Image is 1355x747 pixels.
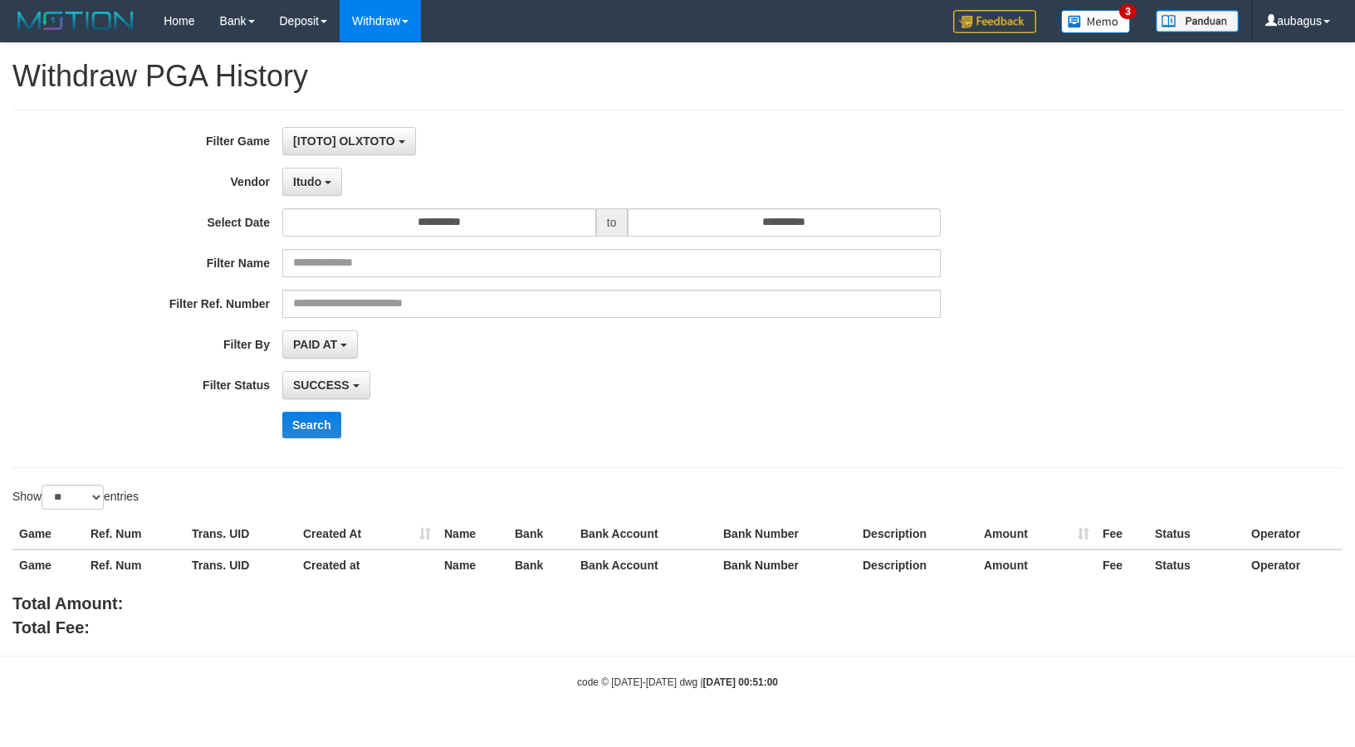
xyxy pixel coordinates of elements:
button: [ITOTO] OLXTOTO [282,127,416,155]
th: Ref. Num [84,519,185,549]
img: panduan.png [1156,10,1239,32]
img: Button%20Memo.svg [1061,10,1131,33]
th: Name [438,549,508,580]
strong: [DATE] 00:51:00 [703,676,778,688]
th: Game [12,519,84,549]
th: Fee [1096,549,1148,580]
th: Game [12,549,84,580]
th: Trans. UID [185,549,296,580]
th: Operator [1245,549,1343,580]
select: Showentries [42,485,104,510]
b: Total Amount: [12,594,123,613]
label: Show entries [12,485,139,510]
th: Name [438,519,508,549]
button: PAID AT [282,330,358,359]
span: 3 [1119,4,1137,19]
button: Search [282,412,341,438]
span: to [596,208,628,237]
th: Bank [508,519,574,549]
th: Bank Number [717,519,856,549]
button: Itudo [282,168,342,196]
img: MOTION_logo.png [12,8,139,33]
th: Bank Number [717,549,856,580]
span: PAID AT [293,338,337,351]
th: Status [1148,549,1245,580]
th: Bank Account [574,519,717,549]
img: Feedback.jpg [953,10,1036,33]
th: Ref. Num [84,549,185,580]
th: Amount [977,549,1096,580]
span: [ITOTO] OLXTOTO [293,134,395,148]
th: Created at [296,549,438,580]
th: Operator [1245,519,1343,549]
th: Bank [508,549,574,580]
th: Description [856,549,977,580]
small: code © [DATE]-[DATE] dwg | [577,676,778,688]
th: Created At [296,519,438,549]
th: Amount [977,519,1096,549]
span: Itudo [293,175,321,188]
th: Description [856,519,977,549]
button: SUCCESS [282,371,370,399]
b: Total Fee: [12,618,90,637]
h1: Withdraw PGA History [12,60,1343,93]
th: Bank Account [574,549,717,580]
th: Status [1148,519,1245,549]
span: SUCCESS [293,378,350,392]
th: Fee [1096,519,1148,549]
th: Trans. UID [185,519,296,549]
